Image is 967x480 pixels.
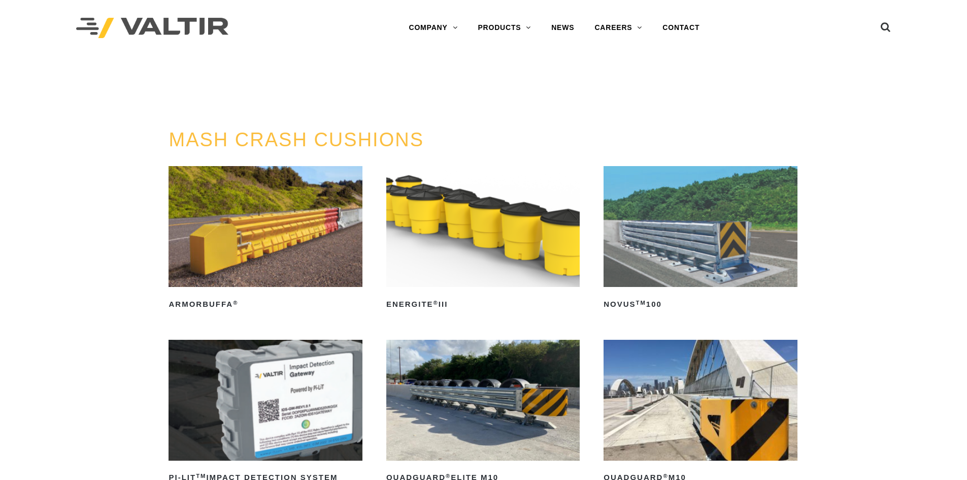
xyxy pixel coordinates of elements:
img: Valtir [76,18,228,39]
h2: ArmorBuffa [169,296,362,312]
a: PRODUCTS [468,18,541,38]
a: CONTACT [652,18,710,38]
sup: ® [663,473,668,479]
h2: NOVUS 100 [604,296,797,312]
h2: ENERGITE III [386,296,580,312]
a: ENERGITE®III [386,166,580,312]
a: COMPANY [398,18,468,38]
a: CAREERS [584,18,652,38]
sup: ® [446,473,451,479]
sup: ® [233,300,238,306]
sup: ® [434,300,439,306]
a: ArmorBuffa® [169,166,362,312]
a: NEWS [541,18,584,38]
sup: TM [196,473,206,479]
sup: TM [636,300,646,306]
a: NOVUSTM100 [604,166,797,312]
a: MASH CRASH CUSHIONS [169,129,424,150]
